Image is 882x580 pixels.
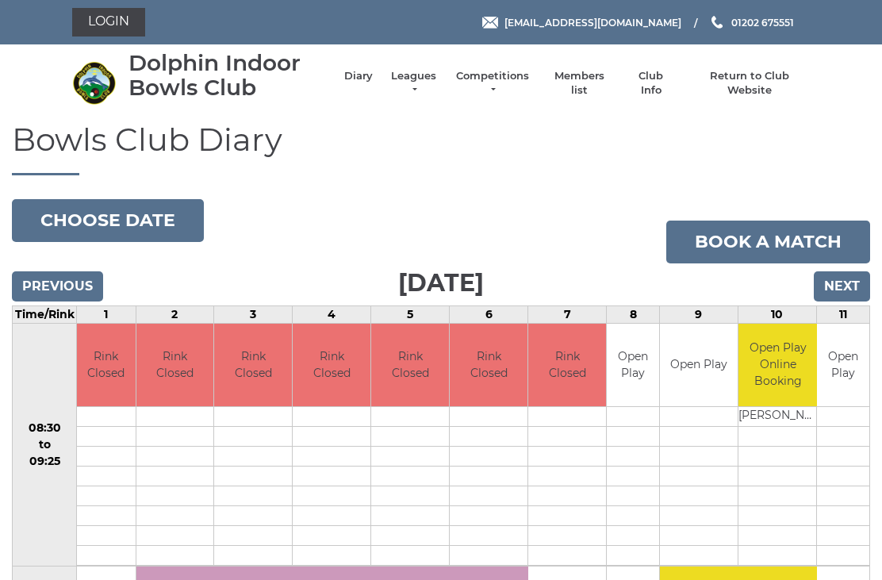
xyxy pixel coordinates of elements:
[690,69,810,98] a: Return to Club Website
[371,305,450,323] td: 5
[136,324,214,407] td: Rink Closed
[504,16,681,28] span: [EMAIL_ADDRESS][DOMAIN_NAME]
[711,16,723,29] img: Phone us
[293,305,371,323] td: 4
[12,122,870,175] h1: Bowls Club Diary
[12,271,103,302] input: Previous
[816,305,869,323] td: 11
[528,305,607,323] td: 7
[389,69,439,98] a: Leagues
[128,51,328,100] div: Dolphin Indoor Bowls Club
[482,15,681,30] a: Email [EMAIL_ADDRESS][DOMAIN_NAME]
[371,324,449,407] td: Rink Closed
[293,324,370,407] td: Rink Closed
[660,305,738,323] td: 9
[214,305,293,323] td: 3
[482,17,498,29] img: Email
[13,323,77,567] td: 08:30 to 09:25
[13,305,77,323] td: Time/Rink
[738,305,816,323] td: 10
[72,61,116,105] img: Dolphin Indoor Bowls Club
[738,407,819,427] td: [PERSON_NAME]
[528,324,606,407] td: Rink Closed
[546,69,612,98] a: Members list
[450,305,528,323] td: 6
[450,324,527,407] td: Rink Closed
[660,324,738,407] td: Open Play
[666,221,870,263] a: Book a match
[606,305,659,323] td: 8
[77,324,135,407] td: Rink Closed
[738,324,819,407] td: Open Play Online Booking
[344,69,373,83] a: Diary
[214,324,292,407] td: Rink Closed
[607,324,659,407] td: Open Play
[77,305,136,323] td: 1
[709,15,794,30] a: Phone us 01202 675551
[72,8,145,36] a: Login
[817,324,869,407] td: Open Play
[814,271,870,302] input: Next
[12,199,204,242] button: Choose date
[136,305,214,323] td: 2
[731,16,794,28] span: 01202 675551
[628,69,674,98] a: Club Info
[454,69,531,98] a: Competitions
